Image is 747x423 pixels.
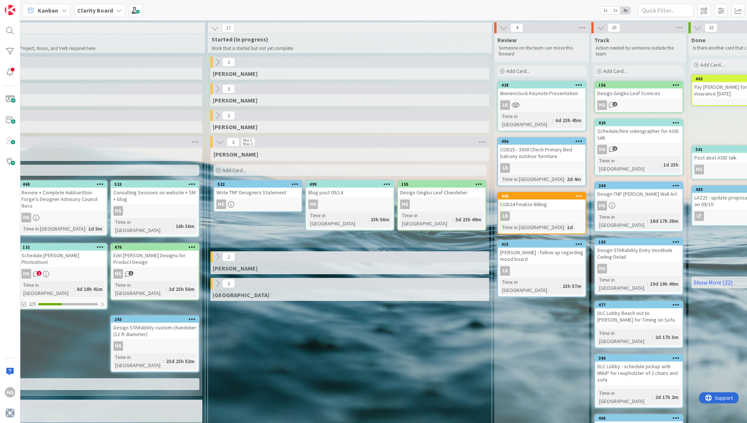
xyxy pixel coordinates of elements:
span: : [173,222,174,230]
span: 20 [608,23,620,32]
div: HG [214,199,302,209]
div: LT [694,211,704,221]
a: 499Blog post 09/14HGTime in [GEOGRAPHIC_DATA]:23h 56m [305,180,394,231]
span: : [74,285,75,293]
div: 203 [114,317,199,322]
div: Time in [GEOGRAPHIC_DATA] [21,225,85,233]
div: 203 [111,316,199,323]
div: HG [111,269,199,279]
span: Gina [213,70,258,77]
div: Design STARability Entry Vestibule Ceiling Detail [595,245,683,262]
span: 3x [620,7,630,14]
div: 468 [23,182,107,187]
div: 132 [23,245,107,250]
span: : [166,285,167,293]
div: Design Gingko Leaf Chandelier [398,188,485,197]
div: LK [498,211,585,221]
span: 3 [222,84,235,93]
div: Time in [GEOGRAPHIC_DATA] [597,389,652,405]
a: 155Design Gingko Leaf ChandelierHGTime in [GEOGRAPHIC_DATA]:5d 23h 49m [397,180,486,231]
div: HG [597,100,607,110]
div: 2d 17h 2m [653,393,680,401]
div: HG [21,269,31,279]
div: HG [595,264,683,273]
span: Lisa K. [213,123,258,131]
span: 1 [129,271,133,276]
span: 32 [705,23,717,32]
div: HG [308,199,318,209]
div: Time in [GEOGRAPHIC_DATA] [113,218,173,234]
div: Edit [PERSON_NAME] Designs for Product Design [111,251,199,267]
span: : [647,217,648,225]
span: 2 [37,271,41,276]
div: HG [595,201,683,211]
a: 456COD25 - 3300 Check Primary Bed balcony outdoor furnitureLKTime in [GEOGRAPHIC_DATA]:2d 4m [497,137,586,186]
div: Time in [GEOGRAPHIC_DATA] [308,211,368,228]
div: Min 1 [243,138,252,142]
div: 2d 23h 56m [167,285,196,293]
div: Consulting Sessions on website + SM + blog [111,188,199,204]
div: HG [113,341,123,351]
b: Clarity Board [77,7,113,14]
div: Max 3 [243,142,253,146]
div: 6d 23h 45m [554,116,583,124]
div: 415 [498,241,585,248]
div: Schedule [PERSON_NAME] Photoshoot [19,251,107,267]
div: 163 [598,239,683,245]
div: 428 [501,83,585,88]
div: 1d 5m [86,225,104,233]
p: Work that is started but not yet complete [212,46,483,51]
div: 204 [598,183,683,188]
span: : [163,357,164,365]
span: 3 [222,279,235,288]
div: Bienenstock Keynote Presentation [498,88,585,98]
div: 523Consulting Sessions on website + SM + blog [111,181,199,204]
input: Quick Filter... [638,4,694,17]
div: 477 [598,302,683,308]
span: Add Card... [506,68,530,74]
div: 456 [498,138,585,145]
div: Time in [GEOGRAPHIC_DATA] [500,278,560,294]
span: : [560,282,561,290]
div: 499 [309,182,394,187]
div: 155 [401,182,485,187]
img: Visit kanbanzone.com [5,5,15,15]
div: Design STARability custom chandelier (12 ft diameter) [111,323,199,339]
div: LK [500,211,510,221]
div: HG [216,199,226,209]
div: 156Design Gingko Leaf Sconces [595,82,683,98]
div: 466 [598,416,683,421]
div: 420Schedule/hire videographer for ASID talk [595,120,683,142]
div: 415 [501,242,585,247]
div: 8d 18h 41m [75,285,104,293]
a: 522Write TNP Designers StatementHG [213,180,302,212]
div: 2d 17h 3m [653,333,680,341]
span: 1 [612,102,617,107]
div: Time in [GEOGRAPHIC_DATA] [113,281,166,297]
span: Started (in progress) [212,36,482,43]
span: Add Card... [700,61,724,68]
div: HG [19,213,107,222]
div: 428 [498,82,585,88]
a: 132Schedule [PERSON_NAME] PhotoshootHGTime in [GEOGRAPHIC_DATA]:8d 18h 41m2/5 [19,243,107,309]
a: 438COD24 Finalize BillingLKTime in [GEOGRAPHIC_DATA]:1d [497,192,586,234]
span: Support [16,1,34,10]
div: 420 [595,120,683,126]
div: 204 [595,182,683,189]
div: 132Schedule [PERSON_NAME] Photoshoot [19,244,107,267]
span: Add Card... [603,68,627,74]
div: 1d [565,223,575,231]
span: Philip [213,265,258,272]
a: 420Schedule/hire videographer for ASID talkHGTime in [GEOGRAPHIC_DATA]:1d 23h [594,119,683,176]
a: 428Bienenstock Keynote PresentationLKTime in [GEOGRAPHIC_DATA]:6d 23h 45m [497,81,586,131]
span: : [552,116,554,124]
div: 23d 23h 52m [164,357,196,365]
div: 156 [598,83,683,88]
div: 476 [111,244,199,251]
div: 466 [595,415,683,422]
div: Write TNP Designers Statement [214,188,302,197]
div: 163Design STARability Entry Vestibule Ceiling Detail [595,239,683,262]
div: COD25 - 3300 Check Primary Bed balcony outdoor furniture [498,145,585,161]
div: HG [5,387,15,397]
div: COD24 Finalize Billing [498,199,585,209]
